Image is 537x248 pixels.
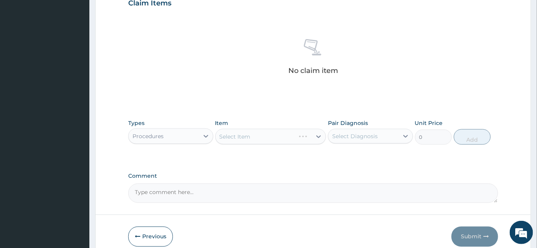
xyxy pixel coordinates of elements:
label: Comment [128,173,498,179]
button: Previous [128,227,173,247]
p: No claim item [288,67,338,75]
textarea: Type your message and hit 'Enter' [4,165,148,193]
img: d_794563401_company_1708531726252_794563401 [14,39,31,58]
button: Submit [452,227,498,247]
div: Minimize live chat window [127,4,146,23]
div: Procedures [133,132,164,140]
div: Select Diagnosis [332,132,378,140]
button: Add [454,129,491,145]
label: Unit Price [415,119,443,127]
label: Item [215,119,228,127]
span: We're online! [45,75,107,153]
div: Chat with us now [40,43,131,54]
label: Pair Diagnosis [328,119,368,127]
label: Types [128,120,145,127]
